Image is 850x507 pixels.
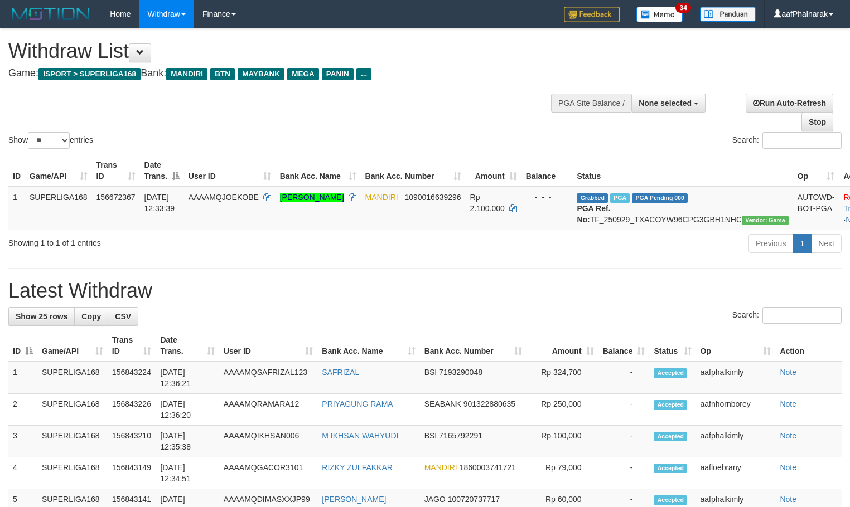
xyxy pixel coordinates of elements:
span: Copy 1860003741721 to clipboard [460,463,516,472]
a: Note [780,399,796,408]
th: Action [775,330,842,362]
th: ID [8,155,25,187]
span: Copy 1090016639296 to clipboard [404,193,461,202]
span: MAYBANK [238,68,284,80]
span: Show 25 rows [16,312,67,321]
td: [DATE] 12:34:51 [156,457,219,489]
th: Op: activate to sort column ascending [696,330,776,362]
span: SEABANK [424,399,461,408]
a: CSV [108,307,138,326]
span: ISPORT > SUPERLIGA168 [38,68,141,80]
span: CSV [115,312,131,321]
td: Rp 250,000 [527,394,598,426]
td: SUPERLIGA168 [37,394,108,426]
td: - [598,457,650,489]
a: Stop [801,113,833,131]
td: SUPERLIGA168 [37,362,108,394]
a: [PERSON_NAME] [280,193,344,202]
th: Date Trans.: activate to sort column descending [140,155,184,187]
select: Showentries [28,132,70,149]
span: JAGO [424,495,446,504]
img: Feedback.jpg [564,7,620,22]
span: Accepted [654,495,687,505]
a: Previous [748,234,793,253]
td: AUTOWD-BOT-PGA [793,187,839,230]
th: User ID: activate to sort column ascending [219,330,317,362]
td: aafnhornborey [696,394,776,426]
label: Search: [732,132,842,149]
td: 4 [8,457,37,489]
td: AAAAMQIKHSAN006 [219,426,317,457]
span: Grabbed [577,193,608,203]
td: [DATE] 12:36:20 [156,394,219,426]
a: Copy [74,307,108,326]
span: 156672367 [96,193,136,202]
td: aafphalkimly [696,426,776,457]
span: Marked by aafsengchandara [610,193,630,203]
th: Bank Acc. Number: activate to sort column ascending [420,330,527,362]
th: Game/API: activate to sort column ascending [37,330,108,362]
td: [DATE] 12:35:38 [156,426,219,457]
td: SUPERLIGA168 [25,187,92,230]
a: Note [780,368,796,377]
div: - - - [526,192,568,203]
a: Note [780,463,796,472]
span: BSI [424,368,437,377]
td: SUPERLIGA168 [37,426,108,457]
span: ... [356,68,371,80]
a: Next [811,234,842,253]
td: 3 [8,426,37,457]
th: Trans ID: activate to sort column ascending [92,155,140,187]
span: MANDIRI [365,193,398,202]
h1: Withdraw List [8,40,556,62]
img: panduan.png [700,7,756,22]
td: - [598,426,650,457]
span: Vendor URL: https://trx31.1velocity.biz [742,216,789,225]
a: Note [780,495,796,504]
input: Search: [762,307,842,324]
span: Accepted [654,464,687,473]
span: Copy 7165792291 to clipboard [439,431,482,440]
td: 156843224 [108,362,156,394]
label: Show entries [8,132,93,149]
td: 156843226 [108,394,156,426]
div: PGA Site Balance / [551,94,631,113]
span: PGA Pending [632,193,688,203]
th: Bank Acc. Name: activate to sort column ascending [276,155,361,187]
h1: Latest Withdraw [8,280,842,302]
th: Date Trans.: activate to sort column ascending [156,330,219,362]
span: AAAAMQJOEKOBE [189,193,259,202]
td: 156843210 [108,426,156,457]
span: MANDIRI [166,68,207,80]
td: 2 [8,394,37,426]
span: Copy 7193290048 to clipboard [439,368,482,377]
th: User ID: activate to sort column ascending [184,155,276,187]
td: AAAAMQSAFRIZAL123 [219,362,317,394]
span: Accepted [654,432,687,441]
span: PANIN [322,68,354,80]
a: Show 25 rows [8,307,75,326]
span: 34 [675,3,690,13]
span: Copy [81,312,101,321]
button: None selected [631,94,706,113]
span: [DATE] 12:33:39 [144,193,175,213]
td: Rp 100,000 [527,426,598,457]
td: aafloebrany [696,457,776,489]
td: aafphalkimly [696,362,776,394]
th: Balance: activate to sort column ascending [598,330,650,362]
th: ID: activate to sort column descending [8,330,37,362]
span: Copy 100720737717 to clipboard [448,495,500,504]
th: Trans ID: activate to sort column ascending [108,330,156,362]
span: Rp 2.100.000 [470,193,505,213]
div: Showing 1 to 1 of 1 entries [8,233,346,248]
th: Game/API: activate to sort column ascending [25,155,92,187]
td: Rp 324,700 [527,362,598,394]
a: M IKHSAN WAHYUDI [322,431,398,440]
th: Amount: activate to sort column ascending [466,155,521,187]
td: SUPERLIGA168 [37,457,108,489]
img: Button%20Memo.svg [636,7,683,22]
a: 1 [793,234,812,253]
input: Search: [762,132,842,149]
a: SAFRIZAL [322,368,359,377]
th: Status: activate to sort column ascending [649,330,696,362]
